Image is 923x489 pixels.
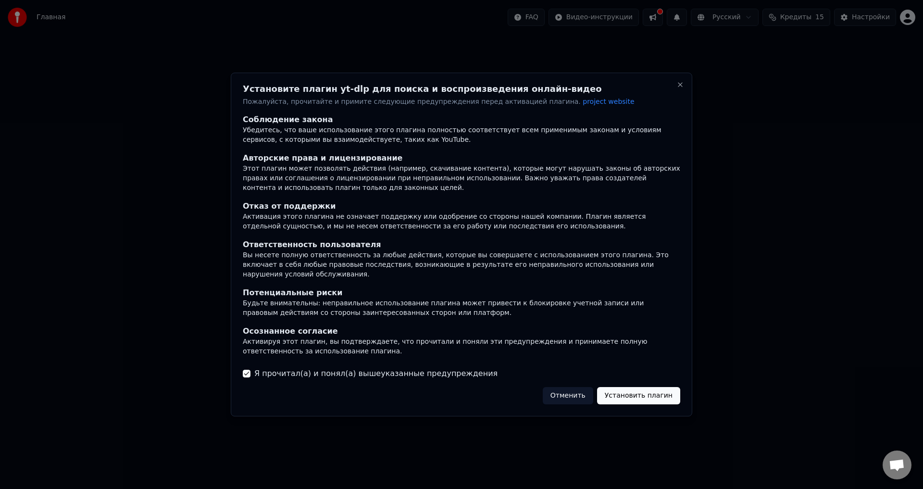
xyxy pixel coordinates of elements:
[243,299,680,318] div: Будьте внимательны: неправильное использование плагина может привести к блокировке учетной записи...
[583,98,634,105] span: project website
[243,85,680,93] h2: Установите плагин yt-dlp для поиска и воспроизведения онлайн-видео
[243,326,680,337] div: Осознанное согласие
[243,251,680,279] div: Вы несете полную ответственность за любые действия, которые вы совершаете с использованием этого ...
[597,387,680,404] button: Установить плагин
[243,153,680,164] div: Авторские права и лицензирование
[243,201,680,213] div: Отказ от поддержки
[243,164,680,193] div: Этот плагин может позволять действия (например, скачивание контента), которые могут нарушать зако...
[243,97,680,107] p: Пожалуйста, прочитайте и примите следующие предупреждения перед активацией плагина.
[243,213,680,232] div: Активация этого плагина не означает поддержку или одобрение со стороны нашей компании. Плагин явл...
[543,387,593,404] button: Отменить
[243,126,680,145] div: Убедитесь, что ваше использование этого плагина полностью соответствует всем применимым законам и...
[243,239,680,251] div: Ответственность пользователя
[243,114,680,126] div: Соблюдение закона
[243,337,680,356] div: Активируя этот плагин, вы подтверждаете, что прочитали и поняли эти предупреждения и принимаете п...
[243,287,680,299] div: Потенциальные риски
[254,368,498,379] label: Я прочитал(а) и понял(а) вышеуказанные предупреждения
